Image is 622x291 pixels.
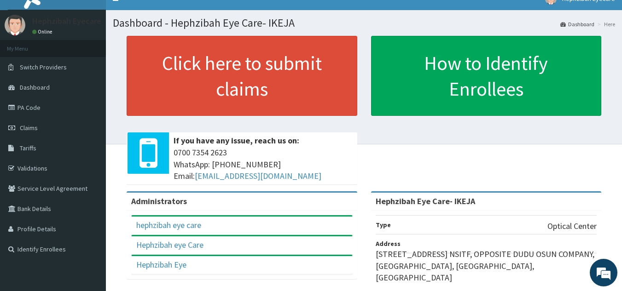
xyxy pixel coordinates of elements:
span: Dashboard [20,83,50,91]
b: If you have any issue, reach us on: [174,135,299,146]
a: [EMAIL_ADDRESS][DOMAIN_NAME] [195,171,321,181]
a: Hephzibah eye Care [136,240,203,250]
p: [STREET_ADDRESS] NSITF, OPPOSITE DUDU OSUN COMPANY, [GEOGRAPHIC_DATA], [GEOGRAPHIC_DATA], [GEOGRA... [376,248,597,284]
a: Click here to submit claims [127,36,357,116]
li: Here [595,20,615,28]
h1: Dashboard - Hephzibah Eye Care- IKEJA [113,17,615,29]
span: Tariffs [20,144,36,152]
strong: Hephzibah Eye Care- IKEJA [376,196,475,206]
span: Switch Providers [20,63,67,71]
a: Dashboard [560,20,594,28]
b: Administrators [131,196,187,206]
span: 0700 7354 2623 WhatsApp: [PHONE_NUMBER] Email: [174,147,353,182]
a: How to Identify Enrollees [371,36,602,116]
b: Address [376,240,401,248]
a: Hephzibah Eye [136,259,186,270]
img: User Image [5,15,25,35]
a: hephzibah eye care [136,220,201,230]
a: Online [32,29,54,35]
b: Type [376,221,391,229]
p: Hephzibah Eyecare [32,17,101,25]
p: Optical Center [547,220,597,232]
span: Claims [20,124,38,132]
